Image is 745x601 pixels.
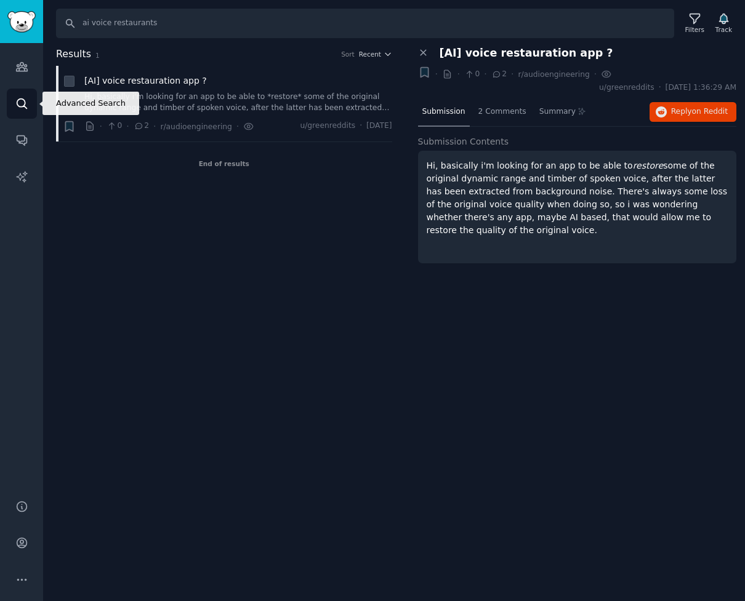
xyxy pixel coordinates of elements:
[84,92,392,113] a: Hi, basically i'm looking for an app to be able to *restore* some of the original dynamic range a...
[126,120,129,133] span: ·
[518,70,589,79] span: r/audioengineering
[359,50,381,58] span: Recent
[650,102,736,122] button: Replyon Reddit
[107,121,122,132] span: 0
[457,68,459,81] span: ·
[478,106,526,117] span: 2 Comments
[341,50,355,58] div: Sort
[692,107,728,116] span: on Reddit
[360,121,362,132] span: ·
[633,161,663,170] em: restore
[422,106,465,117] span: Submission
[666,82,736,94] span: [DATE] 1:36:29 AM
[491,69,507,80] span: 2
[511,68,513,81] span: ·
[56,142,392,185] div: End of results
[160,122,232,131] span: r/audioengineering
[100,120,102,133] span: ·
[715,25,732,34] div: Track
[440,47,613,60] span: [AI] voice restauration app ?
[599,82,654,94] span: u/greenreddits
[300,121,355,132] span: u/greenreddits
[464,69,480,80] span: 0
[359,50,392,58] button: Recent
[484,68,486,81] span: ·
[711,10,736,36] button: Track
[685,25,704,34] div: Filters
[366,121,392,132] span: [DATE]
[7,11,36,33] img: GummySearch logo
[539,106,576,117] span: Summary
[56,9,674,38] input: Search Keyword
[418,135,509,148] span: Submission Contents
[236,120,239,133] span: ·
[659,82,661,94] span: ·
[56,47,91,62] span: Results
[435,68,438,81] span: ·
[594,68,597,81] span: ·
[84,74,207,87] a: [AI] voice restauration app ?
[134,121,149,132] span: 2
[671,106,728,117] span: Reply
[95,52,100,59] span: 1
[153,120,156,133] span: ·
[427,159,728,237] p: Hi, basically i'm looking for an app to be able to some of the original dynamic range and timber ...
